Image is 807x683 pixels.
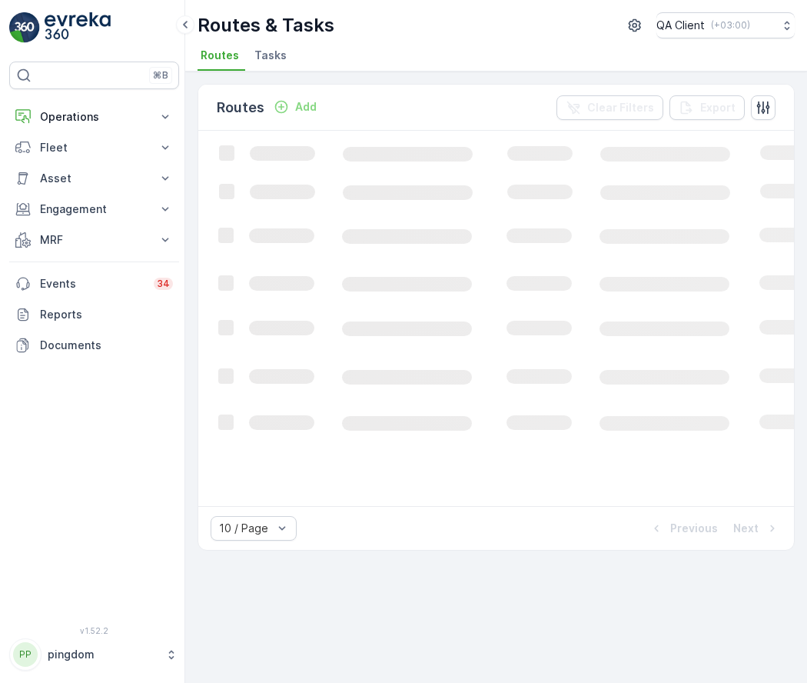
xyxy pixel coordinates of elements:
button: Operations [9,102,179,132]
button: QA Client(+03:00) [656,12,795,38]
a: Documents [9,330,179,361]
p: Engagement [40,202,148,217]
p: Clear Filters [587,100,654,115]
p: Routes [217,97,264,118]
p: Fleet [40,140,148,155]
button: Add [267,98,323,116]
p: ⌘B [153,69,168,82]
img: logo [9,12,40,43]
button: Engagement [9,194,179,225]
button: Asset [9,163,179,194]
button: Next [732,519,782,538]
div: PP [13,642,38,667]
p: MRF [40,232,148,248]
button: Clear Filters [556,95,663,120]
span: Routes [201,48,239,63]
a: Events34 [9,268,179,299]
span: Tasks [254,48,287,63]
p: Asset [40,171,148,186]
p: 34 [157,278,170,290]
button: Fleet [9,132,179,163]
p: Routes & Tasks [198,13,334,38]
p: Add [295,99,317,115]
p: ( +03:00 ) [711,19,750,32]
p: Export [700,100,736,115]
a: Reports [9,299,179,330]
span: v 1.52.2 [9,626,179,635]
p: Reports [40,307,173,322]
button: PPpingdom [9,638,179,671]
p: QA Client [656,18,705,33]
button: MRF [9,225,179,255]
p: pingdom [48,647,158,662]
img: logo_light-DOdMpM7g.png [45,12,111,43]
button: Export [669,95,745,120]
p: Documents [40,338,173,353]
p: Events [40,276,144,292]
button: Previous [647,519,719,538]
p: Operations [40,109,148,125]
p: Next [733,521,759,536]
p: Previous [670,521,718,536]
